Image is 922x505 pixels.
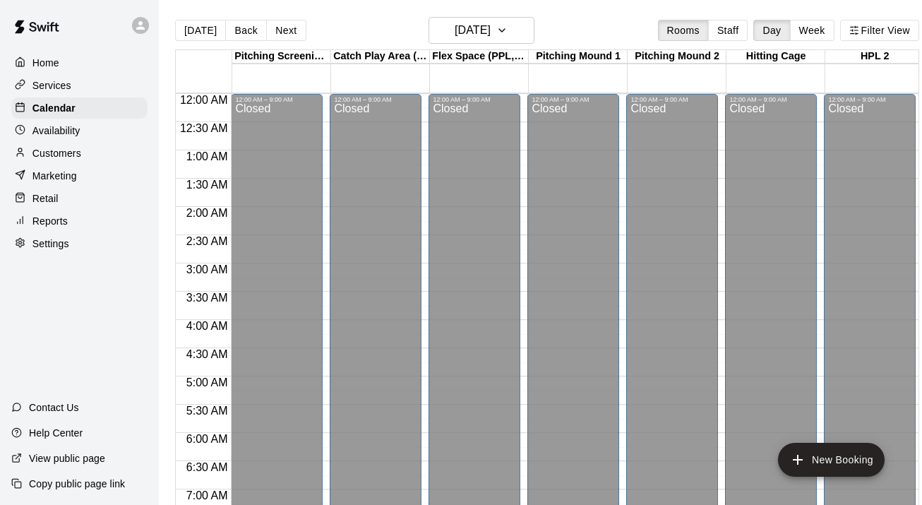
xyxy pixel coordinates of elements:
button: Rooms [658,20,709,41]
span: 2:30 AM [183,235,232,247]
span: 12:00 AM [176,94,232,106]
button: Filter View [840,20,919,41]
button: Staff [708,20,748,41]
span: 6:00 AM [183,433,232,445]
span: 12:30 AM [176,122,232,134]
p: Reports [32,214,68,228]
a: Customers [11,143,148,164]
button: [DATE] [175,20,226,41]
div: Catch Play Area (Black Turf) [331,50,430,64]
p: View public page [29,451,105,465]
p: Contact Us [29,400,79,415]
div: 12:00 AM – 9:00 AM [828,96,911,103]
p: Settings [32,237,69,251]
div: Hitting Cage [726,50,825,64]
a: Availability [11,120,148,141]
p: Help Center [29,426,83,440]
div: 12:00 AM – 9:00 AM [729,96,813,103]
a: Settings [11,233,148,254]
span: 4:30 AM [183,348,232,360]
button: Back [225,20,267,41]
p: Availability [32,124,80,138]
a: Services [11,75,148,96]
a: Calendar [11,97,148,119]
p: Home [32,56,59,70]
p: Customers [32,146,81,160]
div: 12:00 AM – 9:00 AM [630,96,714,103]
p: Copy public page link [29,477,125,491]
span: 3:30 AM [183,292,232,304]
a: Reports [11,210,148,232]
p: Retail [32,191,59,206]
p: Marketing [32,169,77,183]
span: 5:00 AM [183,376,232,388]
span: 7:00 AM [183,489,232,501]
a: Home [11,52,148,73]
div: Pitching Screenings [232,50,331,64]
span: 3:00 AM [183,263,232,275]
h6: [DATE] [455,20,491,40]
div: 12:00 AM – 9:00 AM [334,96,417,103]
span: 1:00 AM [183,150,232,162]
div: 12:00 AM – 9:00 AM [532,96,615,103]
span: 2:00 AM [183,207,232,219]
span: 1:30 AM [183,179,232,191]
div: Flex Space (PPL, Green Turf) [430,50,529,64]
button: Next [266,20,306,41]
p: Calendar [32,101,76,115]
div: 12:00 AM – 9:00 AM [235,96,318,103]
div: Pitching Mound 1 [529,50,628,64]
div: Pitching Mound 2 [628,50,726,64]
span: 6:30 AM [183,461,232,473]
button: add [778,443,885,477]
p: Services [32,78,71,93]
a: Retail [11,188,148,209]
span: 5:30 AM [183,405,232,417]
a: Marketing [11,165,148,186]
button: Week [790,20,834,41]
span: 4:00 AM [183,320,232,332]
div: 12:00 AM – 9:00 AM [433,96,516,103]
button: Day [753,20,790,41]
button: [DATE] [429,17,534,44]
